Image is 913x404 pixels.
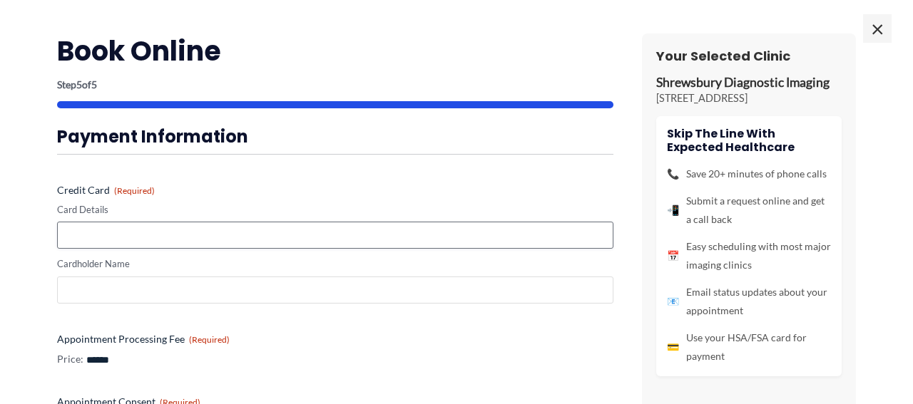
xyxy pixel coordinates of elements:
[57,257,613,271] label: Cardholder Name
[656,91,842,105] p: [STREET_ADDRESS]
[57,332,613,346] label: Appointment Processing Fee
[667,247,679,265] span: 📅
[76,78,82,90] span: 5
[57,183,613,197] label: Credit Card
[667,338,679,356] span: 💳
[57,125,613,147] h3: Payment Information
[66,229,604,242] iframe: Secure card payment input frame
[57,33,613,68] h2: Book Online
[667,283,831,320] li: Email status updates about your appointment
[57,80,613,90] p: Step of
[667,192,831,229] li: Submit a request online and get a call back
[86,354,187,366] input: Appointment Processing Fee Price
[91,78,97,90] span: 5
[189,334,230,345] span: (Required)
[114,185,155,196] span: (Required)
[667,201,679,219] span: 📲
[863,14,892,43] span: ×
[667,292,679,311] span: 📧
[57,352,83,366] label: Price:
[57,203,613,217] label: Card Details
[667,237,831,274] li: Easy scheduling with most major imaging clinics
[667,127,831,154] h4: Skip the line with Expected Healthcare
[667,328,831,366] li: Use your HSA/FSA card for payment
[656,48,842,64] h3: Your Selected Clinic
[656,75,842,91] p: Shrewsbury Diagnostic Imaging
[667,165,679,183] span: 📞
[667,165,831,183] li: Save 20+ minutes of phone calls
